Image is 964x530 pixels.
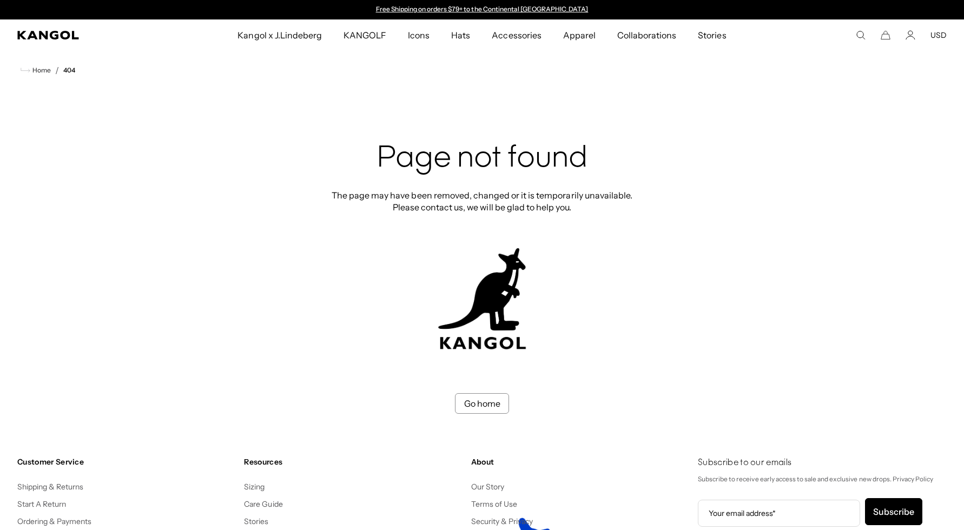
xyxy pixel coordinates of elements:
[455,393,509,414] a: Go home
[440,19,481,51] a: Hats
[606,19,687,51] a: Collaborations
[481,19,552,51] a: Accessories
[492,19,541,51] span: Accessories
[563,19,596,51] span: Apparel
[17,457,235,467] h4: Customer Service
[881,30,890,40] button: Cart
[17,499,66,509] a: Start A Return
[17,482,84,492] a: Shipping & Returns
[237,19,322,51] span: Kangol x J.Lindeberg
[333,19,397,51] a: KANGOLF
[227,19,333,51] a: Kangol x J.Lindeberg
[856,30,866,40] summary: Search here
[328,189,636,213] p: The page may have been removed, changed or it is temporarily unavailable. Please contact us, we w...
[471,516,533,526] a: Security & Privacy
[397,19,440,51] a: Icons
[344,19,386,51] span: KANGOLF
[471,482,504,492] a: Our Story
[698,457,947,469] h4: Subscribe to our emails
[30,67,51,74] span: Home
[451,19,470,51] span: Hats
[698,473,947,485] p: Subscribe to receive early access to sale and exclusive new drops. Privacy Policy
[865,498,922,525] button: Subscribe
[408,19,430,51] span: Icons
[930,30,947,40] button: USD
[617,19,676,51] span: Collaborations
[371,5,593,14] div: Announcement
[371,5,593,14] div: 1 of 2
[21,65,51,75] a: Home
[244,499,282,509] a: Care Guide
[244,482,265,492] a: Sizing
[906,30,915,40] a: Account
[17,516,92,526] a: Ordering & Payments
[436,248,528,350] img: kangol-404-logo.jpg
[51,64,59,77] li: /
[471,457,689,467] h4: About
[17,31,157,39] a: Kangol
[244,457,462,467] h4: Resources
[63,67,75,74] a: 404
[552,19,606,51] a: Apparel
[376,5,589,13] a: Free Shipping on orders $79+ to the Continental [GEOGRAPHIC_DATA]
[244,516,268,526] a: Stories
[698,19,726,51] span: Stories
[371,5,593,14] slideshow-component: Announcement bar
[471,499,517,509] a: Terms of Use
[328,142,636,176] h2: Page not found
[687,19,737,51] a: Stories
